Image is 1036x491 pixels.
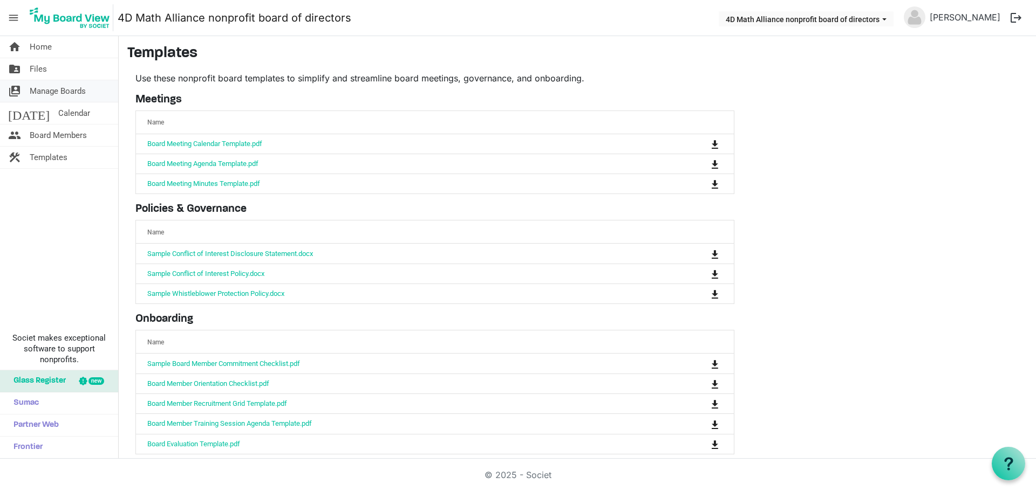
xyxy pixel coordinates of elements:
[707,246,723,261] button: Download
[707,156,723,171] button: Download
[88,377,104,385] div: new
[135,313,734,326] h5: Onboarding
[147,289,284,298] a: Sample Whistleblower Protection Policy.docx
[666,154,734,174] td: is Command column column header
[136,393,666,413] td: Board Member Recruitment Grid Template.pdf is template cell column header Name
[147,379,269,388] a: Board Member Orientation Checklist.pdf
[147,229,164,236] span: Name
[136,134,666,154] td: Board Meeting Calendar Template.pdf is template cell column header Name
[30,80,86,102] span: Manage Boards
[3,8,24,28] span: menu
[707,176,723,191] button: Download
[58,102,90,124] span: Calendar
[8,147,21,168] span: construction
[5,333,113,365] span: Societ makes exceptional software to support nonprofits.
[30,36,52,58] span: Home
[136,283,666,303] td: Sample Whistleblower Protection Policy.docx is template cell column header Name
[719,11,894,26] button: 4D Math Alliance nonprofit board of directors dropdownbutton
[147,338,164,346] span: Name
[30,58,47,80] span: Files
[666,434,734,454] td: is Command column column header
[707,136,723,151] button: Download
[666,264,734,283] td: is Command column column header
[707,286,723,301] button: Download
[666,374,734,393] td: is Command column column header
[118,7,351,29] a: 4D Math Alliance nonprofit board of directors
[1005,6,1027,29] button: logout
[30,147,67,168] span: Templates
[8,58,21,80] span: folder_shared
[925,6,1005,28] a: [PERSON_NAME]
[8,392,39,414] span: Sumac
[485,469,551,480] a: © 2025 - Societ
[666,134,734,154] td: is Command column column header
[136,264,666,283] td: Sample Conflict of Interest Policy.docx is template cell column header Name
[135,203,734,216] h5: Policies & Governance
[147,250,313,258] a: Sample Conflict of Interest Disclosure Statement.docx
[136,174,666,193] td: Board Meeting Minutes Template.pdf is template cell column header Name
[8,80,21,102] span: switch_account
[666,413,734,433] td: is Command column column header
[707,437,723,452] button: Download
[147,399,287,407] a: Board Member Recruitment Grid Template.pdf
[707,416,723,431] button: Download
[26,4,113,31] img: My Board View Logo
[135,72,734,85] p: Use these nonprofit board templates to simplify and streamline board meetings, governance, and on...
[147,419,312,427] a: Board Member Training Session Agenda Template.pdf
[136,244,666,263] td: Sample Conflict of Interest Disclosure Statement.docx is template cell column header Name
[147,269,264,278] a: Sample Conflict of Interest Policy.docx
[147,160,258,168] a: Board Meeting Agenda Template.pdf
[707,376,723,391] button: Download
[8,36,21,58] span: home
[666,244,734,263] td: is Command column column header
[666,393,734,413] td: is Command column column header
[127,45,1027,63] h3: Templates
[8,125,21,146] span: people
[136,154,666,174] td: Board Meeting Agenda Template.pdf is template cell column header Name
[707,266,723,281] button: Download
[147,119,164,126] span: Name
[666,174,734,193] td: is Command column column header
[707,396,723,411] button: Download
[147,140,262,148] a: Board Meeting Calendar Template.pdf
[147,359,300,368] a: Sample Board Member Commitment Checklist.pdf
[26,4,118,31] a: My Board View Logo
[8,437,43,458] span: Frontier
[8,414,59,436] span: Partner Web
[147,179,260,188] a: Board Meeting Minutes Template.pdf
[8,370,66,392] span: Glass Register
[8,102,50,124] span: [DATE]
[904,6,925,28] img: no-profile-picture.svg
[136,434,666,454] td: Board Evaluation Template.pdf is template cell column header Name
[666,283,734,303] td: is Command column column header
[147,440,240,448] a: Board Evaluation Template.pdf
[30,125,87,146] span: Board Members
[136,413,666,433] td: Board Member Training Session Agenda Template.pdf is template cell column header Name
[707,356,723,371] button: Download
[136,374,666,393] td: Board Member Orientation Checklist.pdf is template cell column header Name
[136,354,666,373] td: Sample Board Member Commitment Checklist.pdf is template cell column header Name
[135,93,734,106] h5: Meetings
[666,354,734,373] td: is Command column column header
